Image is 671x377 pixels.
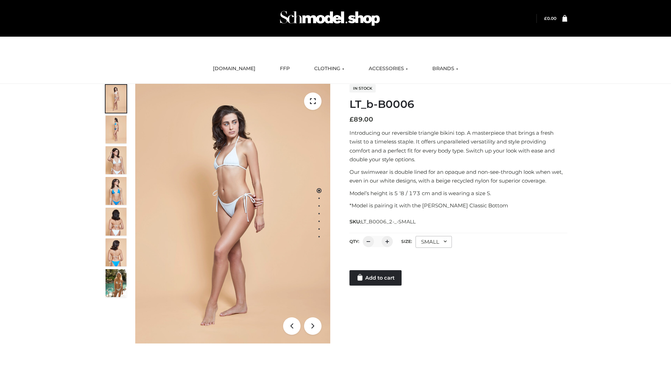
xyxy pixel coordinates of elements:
[349,128,567,164] p: Introducing our reversible triangle bikini top. A masterpiece that brings a fresh twist to a time...
[309,61,349,76] a: CLOTHING
[106,208,127,236] img: ArielClassicBikiniTop_CloudNine_AzureSky_OW114ECO_7-scaled.jpg
[106,85,127,113] img: ArielClassicBikiniTop_CloudNine_AzureSky_OW114ECO_1-scaled.jpg
[275,61,295,76] a: FFP
[349,189,567,198] p: Model’s height is 5 ‘8 / 173 cm and is wearing a size S.
[349,201,567,210] p: *Model is pairing it with the [PERSON_NAME] Classic Bottom
[349,168,567,185] p: Our swimwear is double lined for an opaque and non-see-through look when wet, even in our white d...
[349,270,402,286] a: Add to cart
[361,219,416,225] span: LT_B0006_2-_-SMALL
[277,5,382,32] img: Schmodel Admin 964
[208,61,261,76] a: [DOMAIN_NAME]
[544,16,556,21] bdi: 0.00
[349,116,373,123] bdi: 89.00
[427,61,463,76] a: BRANDS
[106,269,127,297] img: Arieltop_CloudNine_AzureSky2.jpg
[349,217,416,226] span: SKU:
[135,84,330,343] img: ArielClassicBikiniTop_CloudNine_AzureSky_OW114ECO_1
[106,177,127,205] img: ArielClassicBikiniTop_CloudNine_AzureSky_OW114ECO_4-scaled.jpg
[401,239,412,244] label: Size:
[544,16,556,21] a: £0.00
[106,238,127,266] img: ArielClassicBikiniTop_CloudNine_AzureSky_OW114ECO_8-scaled.jpg
[349,84,376,93] span: In stock
[349,116,354,123] span: £
[544,16,547,21] span: £
[416,236,452,248] div: SMALL
[363,61,413,76] a: ACCESSORIES
[106,116,127,143] img: ArielClassicBikiniTop_CloudNine_AzureSky_OW114ECO_2-scaled.jpg
[349,98,567,111] h1: LT_b-B0006
[349,239,359,244] label: QTY:
[106,146,127,174] img: ArielClassicBikiniTop_CloudNine_AzureSky_OW114ECO_3-scaled.jpg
